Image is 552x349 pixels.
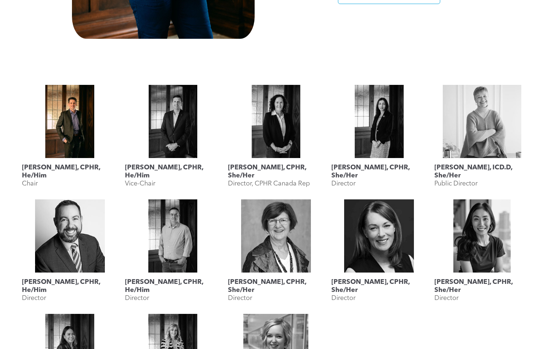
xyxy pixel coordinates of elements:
p: Director, CPHR Canada Rep [228,180,310,188]
h3: [PERSON_NAME], CPHR, She/Her [228,164,324,180]
p: Director [22,294,46,302]
h3: [PERSON_NAME], CPHR, She/Her [331,164,427,180]
h3: [PERSON_NAME], CPHR, She/Her [228,278,324,294]
p: Vice-Chair [125,180,155,188]
h3: [PERSON_NAME], CPHR, She/Her [331,278,427,294]
h3: [PERSON_NAME], CPHR, He/Him [125,164,221,180]
h3: [PERSON_NAME], ICD.D, She/Her [434,164,530,180]
p: Public Director [434,180,477,188]
p: Director [331,294,355,302]
h3: [PERSON_NAME], CPHR, She/Her [434,278,530,294]
p: Director [125,294,149,302]
p: Director [228,294,252,302]
h3: [PERSON_NAME], CPHR, He/Him [22,278,118,294]
p: Director [434,294,458,302]
p: Director [331,180,355,188]
h3: [PERSON_NAME], CPHR, He/Him [22,164,118,180]
h3: [PERSON_NAME], CPHR, He/Him [125,278,221,294]
p: Chair [22,180,38,188]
